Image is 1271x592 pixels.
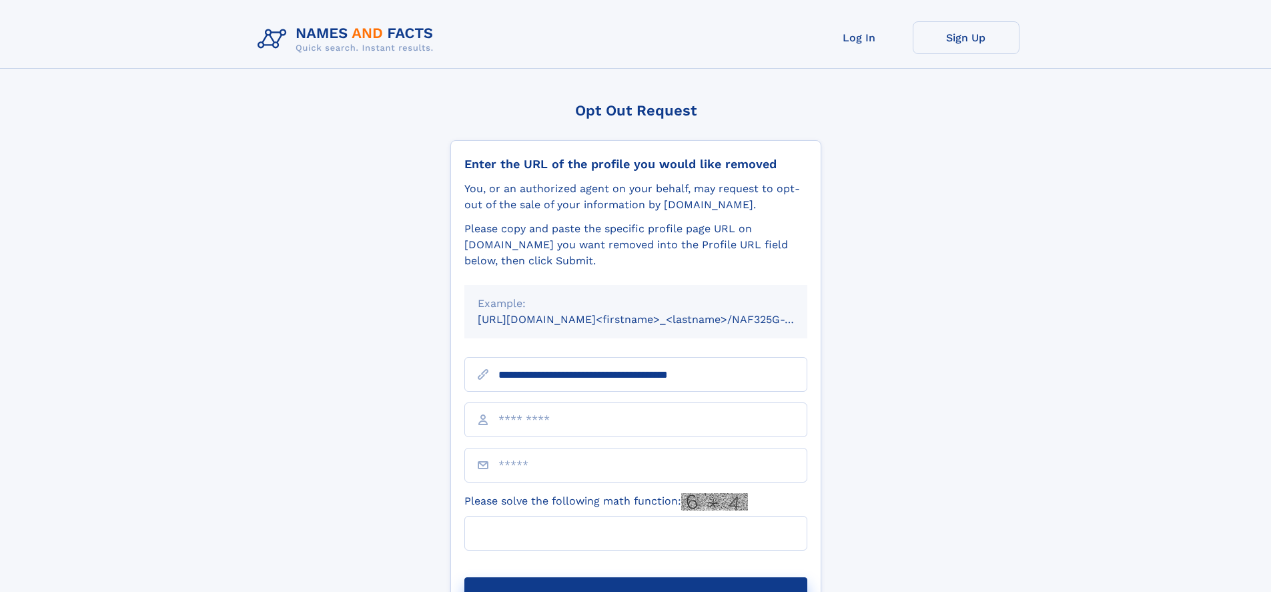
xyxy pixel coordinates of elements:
div: You, or an authorized agent on your behalf, may request to opt-out of the sale of your informatio... [464,181,807,213]
div: Please copy and paste the specific profile page URL on [DOMAIN_NAME] you want removed into the Pr... [464,221,807,269]
small: [URL][DOMAIN_NAME]<firstname>_<lastname>/NAF325G-xxxxxxxx [478,313,833,326]
div: Opt Out Request [450,102,821,119]
label: Please solve the following math function: [464,493,748,511]
img: Logo Names and Facts [252,21,444,57]
a: Sign Up [913,21,1019,54]
div: Enter the URL of the profile you would like removed [464,157,807,172]
div: Example: [478,296,794,312]
a: Log In [806,21,913,54]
